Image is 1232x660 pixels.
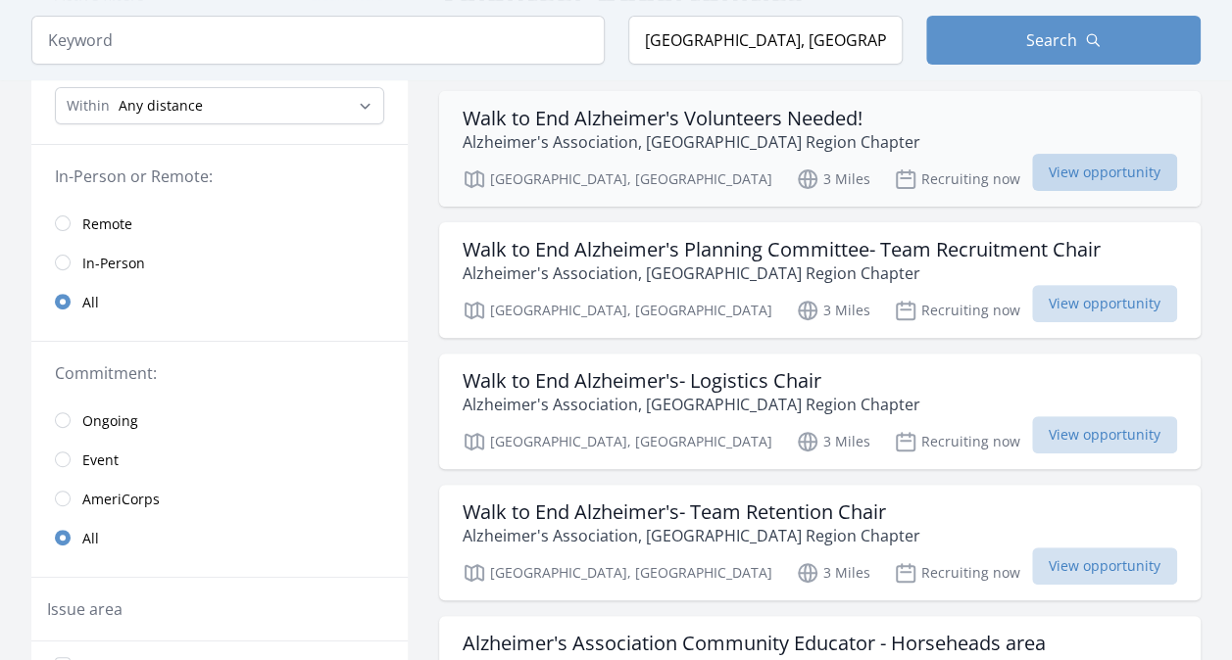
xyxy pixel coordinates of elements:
[463,167,772,191] p: [GEOGRAPHIC_DATA], [GEOGRAPHIC_DATA]
[439,354,1201,469] a: Walk to End Alzheimer's- Logistics Chair Alzheimer's Association, [GEOGRAPHIC_DATA] Region Chapte...
[82,450,119,470] span: Event
[796,167,870,191] p: 3 Miles
[463,430,772,453] p: [GEOGRAPHIC_DATA], [GEOGRAPHIC_DATA]
[894,299,1020,322] p: Recruiting now
[47,597,123,621] legend: Issue area
[439,485,1201,600] a: Walk to End Alzheimer's- Team Retention Chair Alzheimer's Association, [GEOGRAPHIC_DATA] Region C...
[796,561,870,585] p: 3 Miles
[439,222,1201,338] a: Walk to End Alzheimer's Planning Committee- Team Recruitment Chair Alzheimer's Association, [GEOG...
[1026,28,1077,52] span: Search
[82,214,132,234] span: Remote
[82,293,99,312] span: All
[796,430,870,453] p: 3 Miles
[31,204,408,243] a: Remote
[1032,416,1177,453] span: View opportunity
[1032,285,1177,322] span: View opportunity
[463,299,772,322] p: [GEOGRAPHIC_DATA], [GEOGRAPHIC_DATA]
[894,561,1020,585] p: Recruiting now
[82,490,160,509] span: AmeriCorps
[463,107,920,130] h3: Walk to End Alzheimer's Volunteers Needed!
[31,440,408,479] a: Event
[31,243,408,282] a: In-Person
[463,238,1101,261] h3: Walk to End Alzheimer's Planning Committee- Team Recruitment Chair
[463,130,920,154] p: Alzheimer's Association, [GEOGRAPHIC_DATA] Region Chapter
[31,282,408,321] a: All
[439,91,1201,207] a: Walk to End Alzheimer's Volunteers Needed! Alzheimer's Association, [GEOGRAPHIC_DATA] Region Chap...
[628,16,903,65] input: Location
[55,361,384,385] legend: Commitment:
[31,401,408,440] a: Ongoing
[463,500,920,524] h3: Walk to End Alzheimer's- Team Retention Chair
[31,518,408,557] a: All
[82,529,99,548] span: All
[463,369,920,393] h3: Walk to End Alzheimer's- Logistics Chair
[55,87,384,124] select: Search Radius
[463,524,920,547] p: Alzheimer's Association, [GEOGRAPHIC_DATA] Region Chapter
[31,16,605,65] input: Keyword
[463,561,772,585] p: [GEOGRAPHIC_DATA], [GEOGRAPHIC_DATA]
[463,261,1101,285] p: Alzheimer's Association, [GEOGRAPHIC_DATA] Region Chapter
[82,411,138,431] span: Ongoing
[55,165,384,188] legend: In-Person or Remote:
[31,479,408,518] a: AmeriCorps
[463,393,920,416] p: Alzheimer's Association, [GEOGRAPHIC_DATA] Region Chapter
[82,254,145,273] span: In-Person
[926,16,1201,65] button: Search
[1032,547,1177,585] span: View opportunity
[463,632,1046,655] h3: Alzheimer's Association Community Educator - Horseheads area
[796,299,870,322] p: 3 Miles
[1032,154,1177,191] span: View opportunity
[894,167,1020,191] p: Recruiting now
[894,430,1020,453] p: Recruiting now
